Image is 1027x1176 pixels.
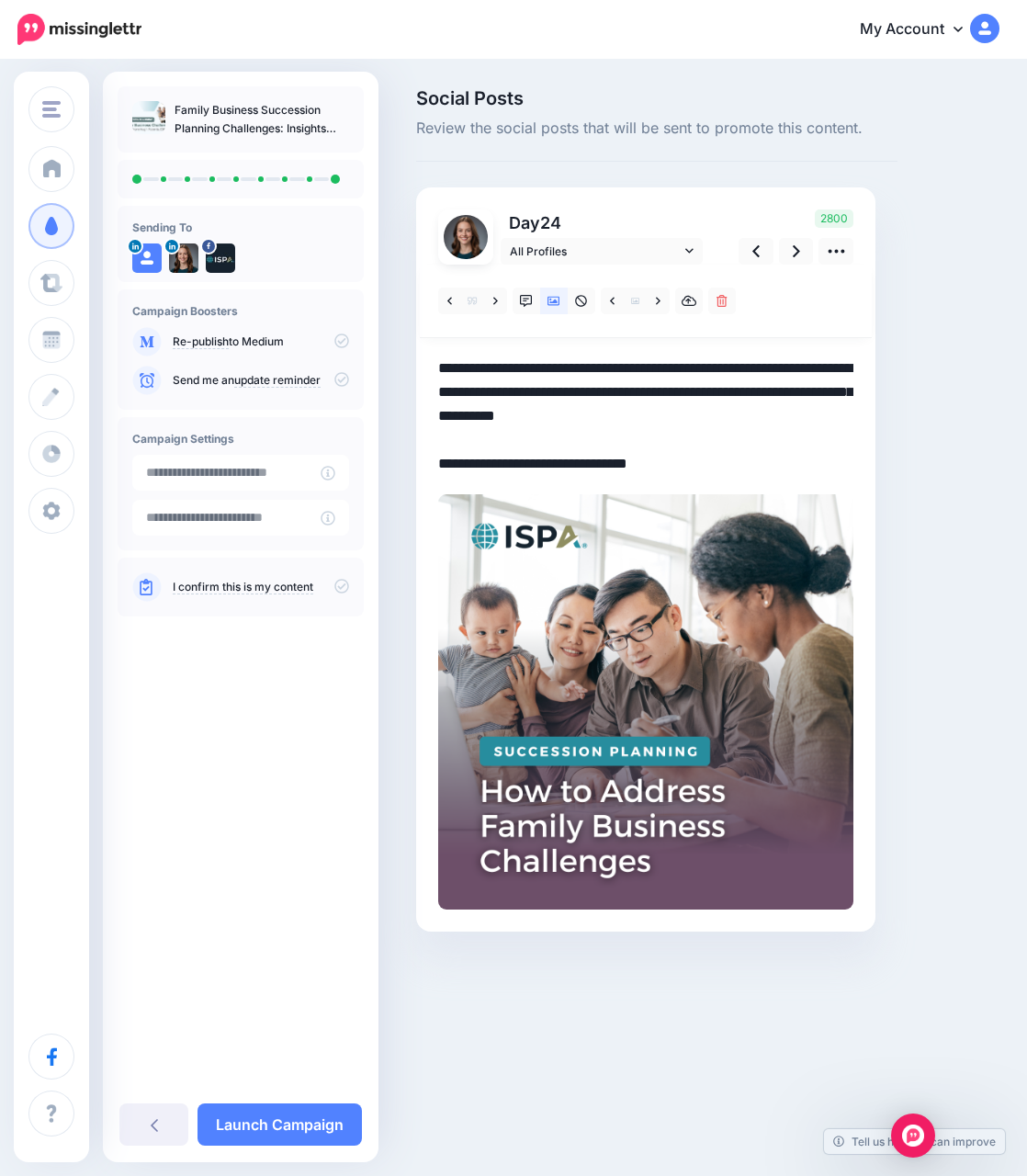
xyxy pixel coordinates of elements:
img: 1727815735428-83530.png [169,243,198,273]
img: menu.png [42,101,61,118]
img: 321091815_705738541200188_8794397349120384755_n-bsa144696.jpg [206,243,235,273]
a: My Account [841,7,999,52]
img: Missinglettr [17,14,141,45]
a: Tell us how we can improve [824,1129,1005,1154]
div: Open Intercom Messenger [891,1114,935,1158]
img: 7e827e367bb829533a3f293d4e42fff6_thumb.jpg [132,101,165,134]
h4: Sending To [132,220,349,234]
span: 2800 [815,209,853,228]
h4: Campaign Settings [132,432,349,446]
p: Family Business Succession Planning Challenges: Insights from [PERSON_NAME], CSP® [175,101,349,138]
h4: Campaign Boosters [132,304,349,318]
img: user_default_image.png [132,243,162,273]
img: 1727815735428-83530.png [444,215,488,259]
a: I confirm this is my content [173,580,313,594]
p: to Medium [173,334,349,350]
span: Social Posts [416,89,897,107]
a: update reminder [234,373,321,388]
a: Re-publish [173,334,229,349]
p: Send me an [173,372,349,389]
p: Day [501,209,705,236]
span: Review the social posts that will be sent to promote this content. [416,117,897,141]
span: 24 [540,213,561,232]
img: YI9WQY1FYFZF3HYEEPKZ2YEXAVHRX1VC.png [438,494,853,910]
a: All Profiles [501,238,703,265]
span: All Profiles [510,242,681,261]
